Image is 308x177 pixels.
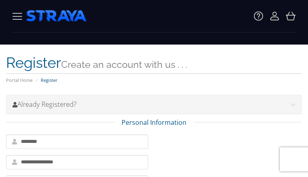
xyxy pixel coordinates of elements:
[254,11,263,21] img: Icon
[286,11,296,21] img: Icon
[12,99,296,110] h3: Already Registered?
[12,11,22,21] img: Straya Hosting
[6,77,33,83] a: Portal Home
[115,118,193,127] span: Personal Information
[34,77,58,83] li: Register
[6,53,302,74] h1: Register
[270,11,279,21] img: Icon
[61,59,187,70] small: Create an account with us . . .
[26,6,87,26] img: Straya Hosting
